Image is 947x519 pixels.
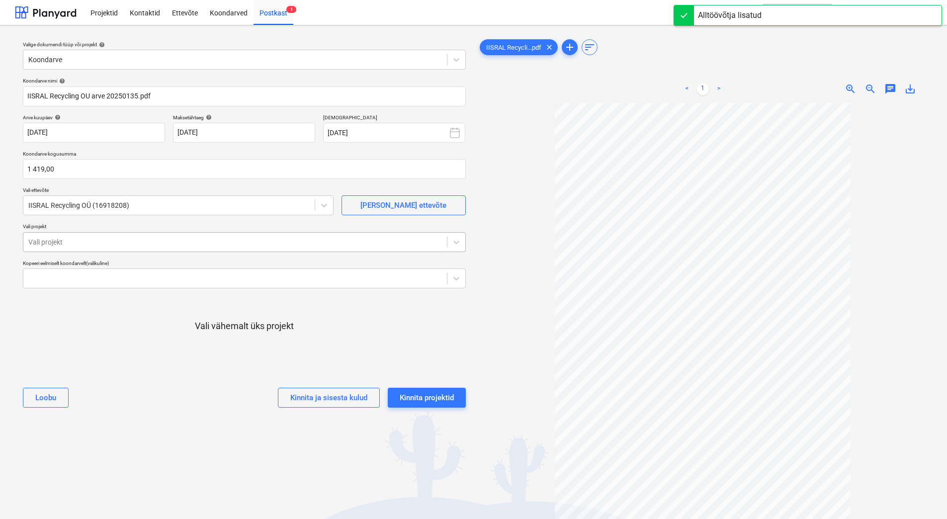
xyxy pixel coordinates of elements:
[388,388,466,408] button: Kinnita projektid
[286,6,296,13] span: 1
[23,223,466,232] p: Vali projekt
[543,41,555,53] span: clear
[23,159,466,179] input: Koondarve kogusumma
[290,391,367,404] div: Kinnita ja sisesta kulud
[204,114,212,120] span: help
[845,83,857,95] span: zoom_in
[480,39,558,55] div: IISRAL Recycli...pdf
[323,114,465,123] p: [DEMOGRAPHIC_DATA]
[23,123,165,143] input: Arve kuupäeva pole määratud.
[195,320,294,332] p: Vali vähemalt üks projekt
[584,41,596,53] span: sort
[23,388,69,408] button: Loobu
[57,78,65,84] span: help
[35,391,56,404] div: Loobu
[23,260,466,266] div: Kopeeri eelmiselt koondarvelt (valikuline)
[400,391,454,404] div: Kinnita projektid
[698,9,762,21] div: Alltöövõtja lisatud
[360,199,446,212] div: [PERSON_NAME] ettevõte
[713,83,725,95] a: Next page
[23,41,466,48] div: Valige dokumendi tüüp või projekt
[564,41,576,53] span: add
[480,44,547,51] span: IISRAL Recycli...pdf
[23,114,165,121] div: Arve kuupäev
[904,83,916,95] span: save_alt
[53,114,61,120] span: help
[23,86,466,106] input: Koondarve nimi
[23,187,334,195] p: Vali ettevõte
[697,83,709,95] a: Page 1 is your current page
[323,123,465,143] button: [DATE]
[681,83,693,95] a: Previous page
[97,42,105,48] span: help
[23,151,466,159] p: Koondarve kogusumma
[897,471,947,519] iframe: Chat Widget
[173,123,315,143] input: Tähtaega pole määratud
[173,114,315,121] div: Maksetähtaeg
[23,78,466,84] div: Koondarve nimi
[278,388,380,408] button: Kinnita ja sisesta kulud
[864,83,876,95] span: zoom_out
[342,195,466,215] button: [PERSON_NAME] ettevõte
[884,83,896,95] span: chat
